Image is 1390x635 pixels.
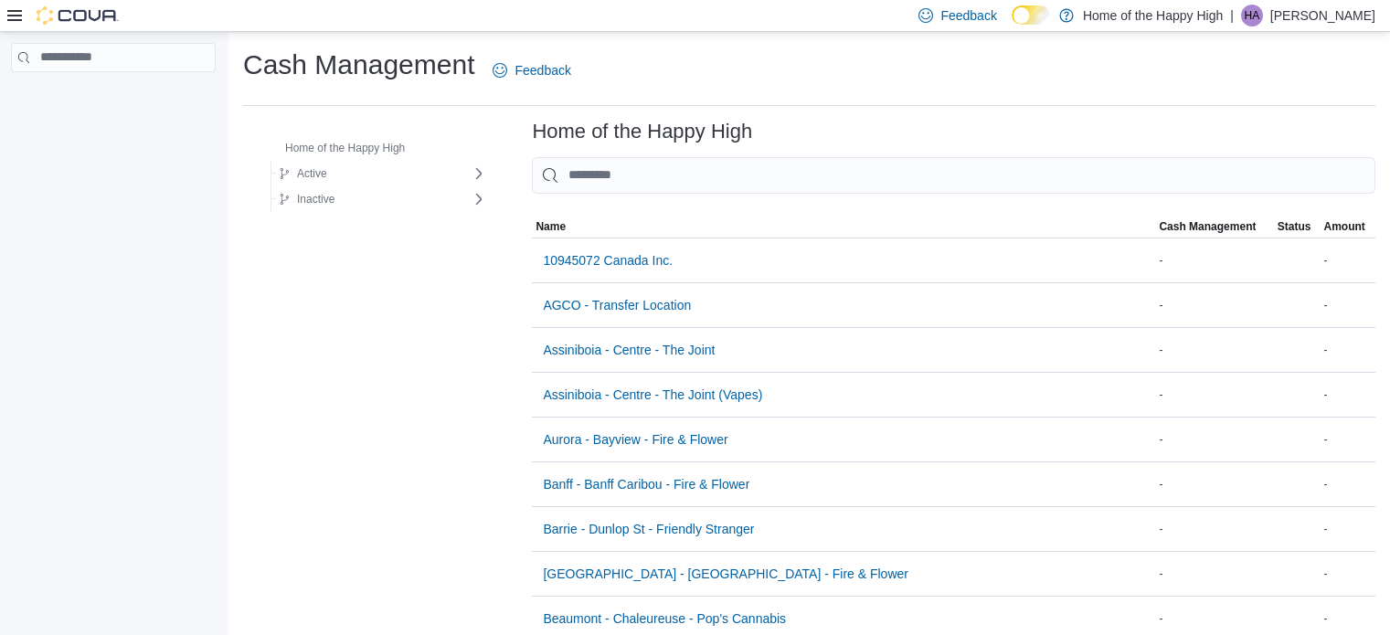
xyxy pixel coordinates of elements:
[536,511,761,547] button: Barrie - Dunlop St - Friendly Stranger
[1012,25,1013,26] span: Dark Mode
[485,52,578,89] a: Feedback
[536,219,566,234] span: Name
[1320,216,1375,238] button: Amount
[532,157,1375,194] input: This is a search bar. As you type, the results lower in the page will automatically filter.
[1320,563,1375,585] div: -
[536,556,916,592] button: [GEOGRAPHIC_DATA] - [GEOGRAPHIC_DATA] - Fire & Flower
[37,6,119,25] img: Cova
[532,216,1155,238] button: Name
[940,6,996,25] span: Feedback
[1155,294,1273,316] div: -
[1241,5,1263,26] div: Hussain Abbas
[285,141,405,155] span: Home of the Happy High
[1230,5,1234,26] p: |
[1155,473,1273,495] div: -
[1320,429,1375,450] div: -
[536,332,722,368] button: Assiniboia - Centre - The Joint
[1320,473,1375,495] div: -
[1270,5,1375,26] p: [PERSON_NAME]
[1083,5,1223,26] p: Home of the Happy High
[1278,219,1311,234] span: Status
[1155,216,1273,238] button: Cash Management
[543,565,908,583] span: [GEOGRAPHIC_DATA] - [GEOGRAPHIC_DATA] - Fire & Flower
[1320,608,1375,630] div: -
[543,251,673,270] span: 10945072 Canada Inc.
[1155,429,1273,450] div: -
[536,421,735,458] button: Aurora - Bayview - Fire & Flower
[271,163,334,185] button: Active
[536,466,757,503] button: Banff - Banff Caribou - Fire & Flower
[1320,249,1375,271] div: -
[543,386,762,404] span: Assiniboia - Centre - The Joint (Vapes)
[543,430,727,449] span: Aurora - Bayview - Fire & Flower
[1323,219,1364,234] span: Amount
[536,242,680,279] button: 10945072 Canada Inc.
[1155,563,1273,585] div: -
[11,76,216,120] nav: Complex example
[543,341,715,359] span: Assiniboia - Centre - The Joint
[1155,384,1273,406] div: -
[1274,216,1321,238] button: Status
[1155,608,1273,630] div: -
[297,166,327,181] span: Active
[1320,384,1375,406] div: -
[1155,339,1273,361] div: -
[536,376,769,413] button: Assiniboia - Centre - The Joint (Vapes)
[243,47,474,83] h1: Cash Management
[543,475,749,493] span: Banff - Banff Caribou - Fire & Flower
[271,188,342,210] button: Inactive
[1245,5,1260,26] span: HA
[543,296,691,314] span: AGCO - Transfer Location
[1012,5,1050,25] input: Dark Mode
[297,192,334,206] span: Inactive
[532,121,752,143] h3: Home of the Happy High
[260,137,412,159] button: Home of the Happy High
[1320,339,1375,361] div: -
[1155,249,1273,271] div: -
[1320,518,1375,540] div: -
[543,520,754,538] span: Barrie - Dunlop St - Friendly Stranger
[1159,219,1256,234] span: Cash Management
[1155,518,1273,540] div: -
[1320,294,1375,316] div: -
[543,609,786,628] span: Beaumont - Chaleureuse - Pop's Cannabis
[536,287,698,323] button: AGCO - Transfer Location
[515,61,570,79] span: Feedback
